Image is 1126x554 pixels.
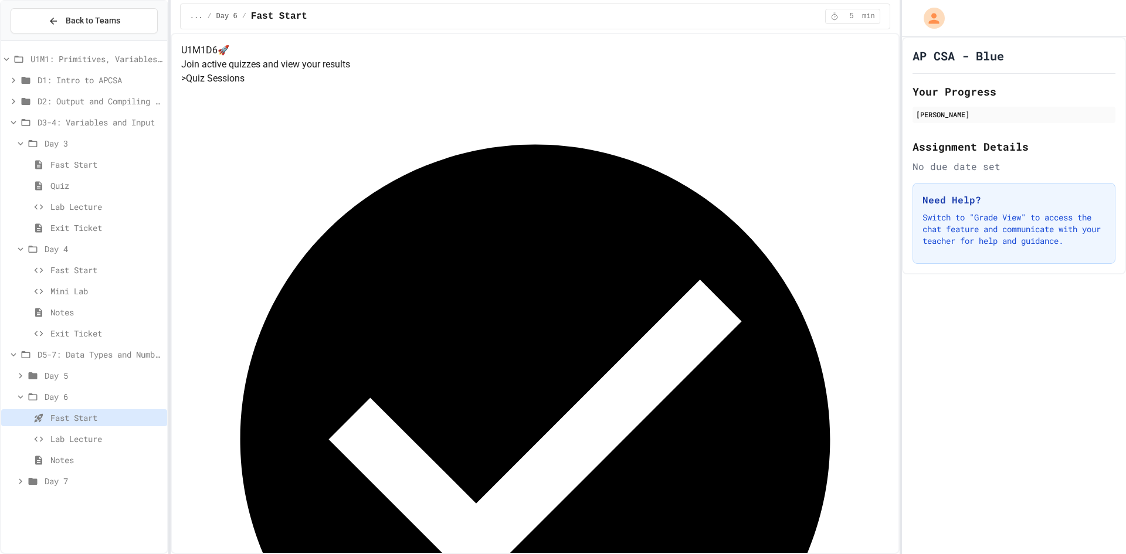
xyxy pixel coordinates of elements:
span: Fast Start [50,412,162,424]
span: Exit Ticket [50,222,162,234]
span: Day 7 [45,475,162,487]
h4: U1M1D6 🚀 [181,43,889,57]
p: Switch to "Grade View" to access the chat feature and communicate with your teacher for help and ... [922,212,1105,247]
span: Fast Start [50,158,162,171]
h1: AP CSA - Blue [913,47,1004,64]
span: Fast Start [251,9,307,23]
span: D5-7: Data Types and Number Calculations [38,348,162,361]
span: 5 [842,12,861,21]
span: D3-4: Variables and Input [38,116,162,128]
span: Day 5 [45,369,162,382]
h2: Your Progress [913,83,1115,100]
span: Exit Ticket [50,327,162,339]
div: [PERSON_NAME] [916,109,1112,120]
span: Day 3 [45,137,162,149]
span: min [862,12,875,21]
h2: Assignment Details [913,138,1115,155]
span: ... [190,12,203,21]
span: Notes [50,306,162,318]
span: Quiz [50,179,162,192]
span: D1: Intro to APCSA [38,74,162,86]
span: Day 4 [45,243,162,255]
span: Back to Teams [66,15,120,27]
button: Back to Teams [11,8,158,33]
div: My Account [911,5,948,32]
span: / [207,12,211,21]
span: U1M1: Primitives, Variables, Basic I/O [30,53,162,65]
span: / [242,12,246,21]
span: Fast Start [50,264,162,276]
span: Lab Lecture [50,433,162,445]
h3: Need Help? [922,193,1105,207]
div: No due date set [913,159,1115,174]
span: Day 6 [45,390,162,403]
p: Join active quizzes and view your results [181,57,889,72]
span: Lab Lecture [50,200,162,213]
h5: > Quiz Sessions [181,72,889,86]
span: Notes [50,454,162,466]
span: Day 6 [216,12,238,21]
span: Mini Lab [50,285,162,297]
span: D2: Output and Compiling Code [38,95,162,107]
